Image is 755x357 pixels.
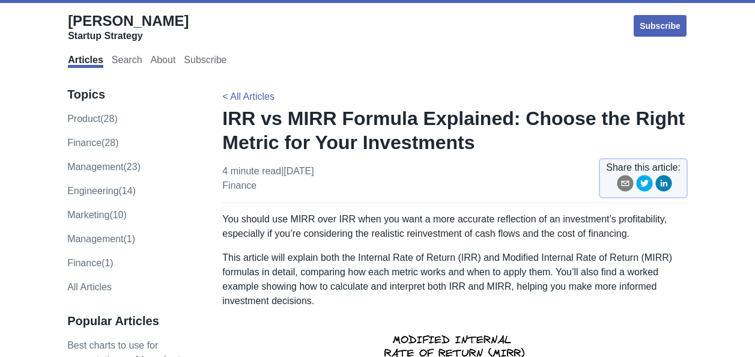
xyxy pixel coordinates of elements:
button: email [617,175,634,196]
a: product(28) [67,114,118,124]
a: Search [112,55,142,68]
a: Finance(1) [67,258,113,268]
a: All Articles [67,282,112,292]
a: [PERSON_NAME]Startup Strategy [68,12,189,42]
div: Startup Strategy [68,30,189,42]
span: [PERSON_NAME] [68,13,189,29]
button: linkedin [655,175,672,196]
a: finance(28) [67,138,118,148]
a: < All Articles [222,91,274,102]
p: This article will explain both the Internal Rate of Return (IRR) and Modified Internal Rate of Re... [222,251,688,308]
a: Subscribe [632,14,688,38]
a: About [151,55,176,68]
a: engineering(14) [67,186,136,196]
a: Articles [68,55,103,68]
a: marketing(10) [67,210,127,220]
a: finance [222,180,256,191]
p: 4 minute read | [DATE] [222,164,314,193]
button: twitter [636,175,653,196]
span: Share this article: [606,160,681,175]
h1: IRR vs MIRR Formula Explained: Choose the Right Metric for Your Investments [222,106,688,154]
a: Subscribe [184,55,226,68]
a: Management(1) [67,234,135,244]
h3: Popular Articles [67,314,197,329]
h3: Topics [67,87,197,102]
p: You should use MIRR over IRR when you want a more accurate reflection of an investment’s profitab... [222,212,688,241]
a: management(23) [67,162,141,172]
